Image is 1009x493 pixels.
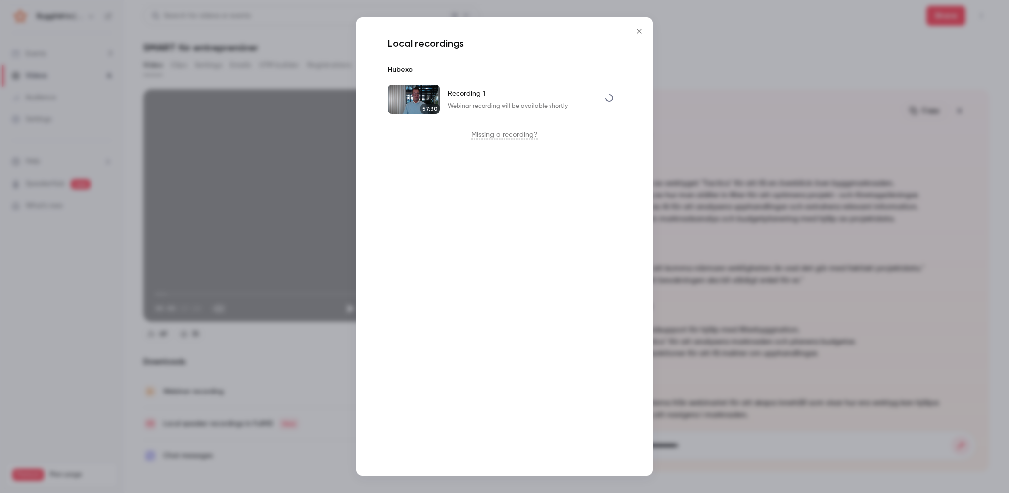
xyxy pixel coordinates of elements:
[384,81,625,118] li: Recording 1
[448,89,568,99] div: Recording 1
[629,21,649,41] button: Close
[384,130,625,140] p: Missing a recording?
[388,65,413,75] p: Hubexo
[420,104,440,114] div: 57:30
[384,37,625,49] h2: Local recordings
[448,102,568,110] div: Webinar recording will be available shortly
[388,85,440,114] img: Hubexo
